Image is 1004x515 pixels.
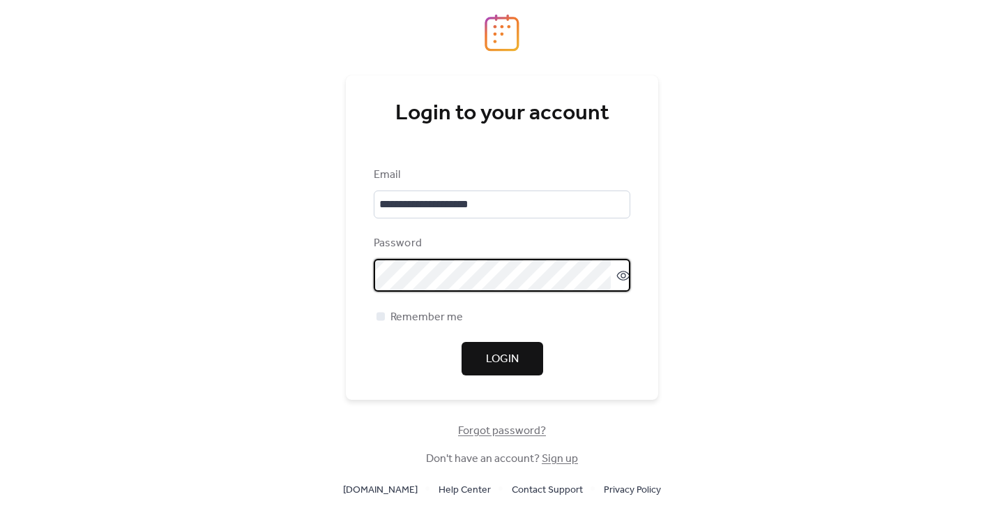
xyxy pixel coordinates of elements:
[374,100,630,128] div: Login to your account
[374,167,627,184] div: Email
[390,309,463,326] span: Remember me
[542,448,578,470] a: Sign up
[462,342,543,375] button: Login
[374,235,627,252] div: Password
[343,481,418,498] a: [DOMAIN_NAME]
[512,481,583,498] a: Contact Support
[458,427,546,435] a: Forgot password?
[426,451,578,468] span: Don't have an account?
[604,482,661,499] span: Privacy Policy
[439,482,491,499] span: Help Center
[486,351,519,368] span: Login
[485,14,519,52] img: logo
[604,481,661,498] a: Privacy Policy
[512,482,583,499] span: Contact Support
[439,481,491,498] a: Help Center
[458,423,546,440] span: Forgot password?
[343,482,418,499] span: [DOMAIN_NAME]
